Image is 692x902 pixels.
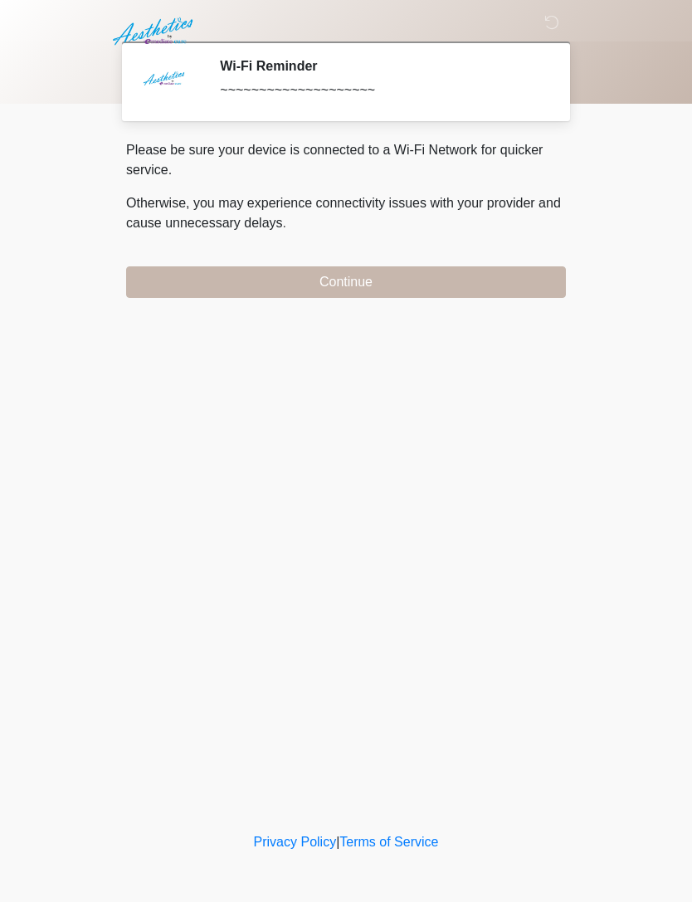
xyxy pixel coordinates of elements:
a: | [336,835,339,849]
p: Otherwise, you may experience connectivity issues with your provider and cause unnecessary delays [126,193,566,233]
a: Terms of Service [339,835,438,849]
p: Please be sure your device is connected to a Wi-Fi Network for quicker service. [126,140,566,180]
span: . [283,216,286,230]
img: Agent Avatar [139,58,188,108]
h2: Wi-Fi Reminder [220,58,541,74]
div: ~~~~~~~~~~~~~~~~~~~~ [220,80,541,100]
button: Continue [126,266,566,298]
a: Privacy Policy [254,835,337,849]
img: Aesthetics by Emediate Cure Logo [110,12,200,51]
